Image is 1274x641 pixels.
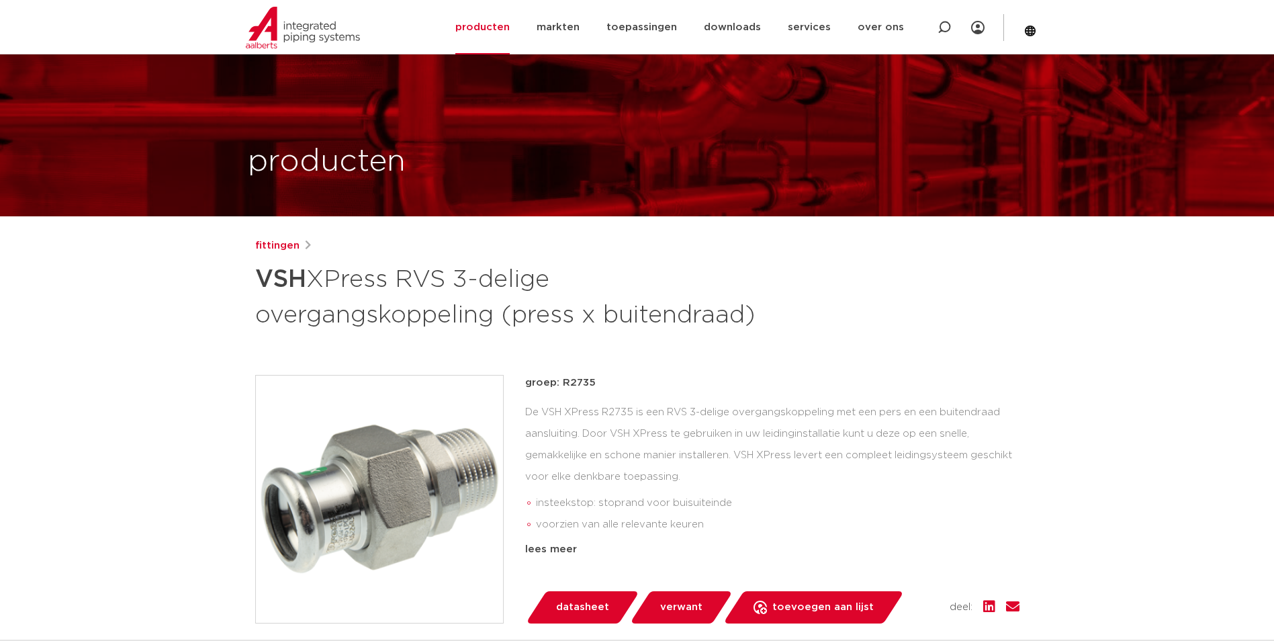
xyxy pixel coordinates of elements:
[248,140,406,183] h1: producten
[255,267,306,292] strong: VSH
[660,597,702,618] span: verwant
[255,259,760,332] h1: XPress RVS 3-delige overgangskoppeling (press x buitendraad)
[525,591,639,624] a: datasheet
[556,597,609,618] span: datasheet
[536,514,1019,536] li: voorzien van alle relevante keuren
[525,375,1019,391] p: groep: R2735
[536,536,1019,557] li: Leak Before Pressed-functie
[772,597,874,618] span: toevoegen aan lijst
[255,238,300,254] a: fittingen
[629,591,733,624] a: verwant
[525,402,1019,536] div: De VSH XPress R2735 is een RVS 3-delige overgangskoppeling met een pers en een buitendraad aanslu...
[256,376,503,623] img: Product Image for VSH XPress RVS 3-delige overgangskoppeling (press x buitendraad)
[950,599,972,615] span: deel:
[525,542,1019,558] div: lees meer
[536,493,1019,514] li: insteekstop: stoprand voor buisuiteinde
